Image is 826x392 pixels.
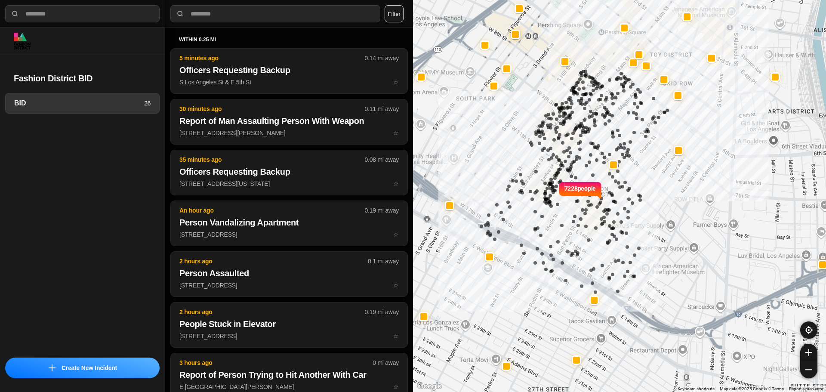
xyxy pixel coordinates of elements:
[144,99,151,108] p: 26
[179,332,399,340] p: [STREET_ADDRESS]
[179,64,399,76] h2: Officers Requesting Backup
[393,130,399,136] span: star
[179,318,399,330] h2: People Stuck in Elevator
[805,349,812,356] img: zoom-in
[678,386,715,392] button: Keyboard shortcuts
[170,231,408,238] a: An hour ago0.19 mi awayPerson Vandalizing Apartment[STREET_ADDRESS]star
[179,206,365,215] p: An hour ago
[179,216,399,228] h2: Person Vandalizing Apartment
[365,54,399,62] p: 0.14 mi away
[772,386,784,391] a: Terms (opens in new tab)
[179,129,399,137] p: [STREET_ADDRESS][PERSON_NAME]
[415,381,444,392] img: Google
[170,302,408,348] button: 2 hours ago0.19 mi awayPeople Stuck in Elevator[STREET_ADDRESS]star
[365,308,399,316] p: 0.19 mi away
[179,257,368,265] p: 2 hours ago
[179,115,399,127] h2: Report of Man Assaulting Person With Weapon
[393,333,399,340] span: star
[170,48,408,94] button: 5 minutes ago0.14 mi awayOfficers Requesting BackupS Los Angeles St & E 5th Ststar
[179,166,399,178] h2: Officers Requesting Backup
[170,180,408,187] a: 35 minutes ago0.08 mi awayOfficers Requesting Backup[STREET_ADDRESS][US_STATE]star
[5,93,160,114] a: BID26
[365,206,399,215] p: 0.19 mi away
[170,251,408,297] button: 2 hours ago0.1 mi awayPerson Assaulted[STREET_ADDRESS]star
[800,361,817,378] button: zoom-out
[62,364,117,372] p: Create New Incident
[415,381,444,392] a: Open this area in Google Maps (opens a new window)
[170,150,408,195] button: 35 minutes ago0.08 mi awayOfficers Requesting Backup[STREET_ADDRESS][US_STATE]star
[179,105,365,113] p: 30 minutes ago
[789,386,823,391] a: Report a map error
[558,181,564,200] img: notch
[170,78,408,86] a: 5 minutes ago0.14 mi awayOfficers Requesting BackupS Los Angeles St & E 5th Ststar
[393,282,399,289] span: star
[368,257,399,265] p: 0.1 mi away
[179,155,365,164] p: 35 minutes ago
[564,184,596,203] p: 7228 people
[393,180,399,187] span: star
[179,369,399,381] h2: Report of Person Trying to Hit Another With Car
[179,308,365,316] p: 2 hours ago
[720,386,767,391] span: Map data ©2025 Google
[179,281,399,290] p: [STREET_ADDRESS]
[14,98,144,108] h3: BID
[179,358,373,367] p: 3 hours ago
[176,9,185,18] img: search
[373,358,399,367] p: 0 mi away
[179,54,365,62] p: 5 minutes ago
[393,383,399,390] span: star
[800,321,817,339] button: recenter
[179,383,399,391] p: E [GEOGRAPHIC_DATA][PERSON_NAME]
[5,358,160,378] button: iconCreate New Incident
[14,33,31,49] img: logo
[800,344,817,361] button: zoom-in
[805,326,813,334] img: recenter
[14,72,151,84] h2: Fashion District BID
[179,267,399,279] h2: Person Assaulted
[170,332,408,340] a: 2 hours ago0.19 mi awayPeople Stuck in Elevator[STREET_ADDRESS]star
[365,105,399,113] p: 0.11 mi away
[170,383,408,390] a: 3 hours ago0 mi awayReport of Person Trying to Hit Another With CarE [GEOGRAPHIC_DATA][PERSON_NAM...
[11,9,19,18] img: search
[365,155,399,164] p: 0.08 mi away
[179,36,399,43] h5: within 0.25 mi
[393,231,399,238] span: star
[179,78,399,86] p: S Los Angeles St & E 5th St
[179,230,399,239] p: [STREET_ADDRESS]
[49,364,55,371] img: icon
[170,129,408,136] a: 30 minutes ago0.11 mi awayReport of Man Assaulting Person With Weapon[STREET_ADDRESS][PERSON_NAME...
[170,99,408,145] button: 30 minutes ago0.11 mi awayReport of Man Assaulting Person With Weapon[STREET_ADDRESS][PERSON_NAME...
[393,79,399,86] span: star
[179,179,399,188] p: [STREET_ADDRESS][US_STATE]
[385,5,404,22] button: Filter
[170,281,408,289] a: 2 hours ago0.1 mi awayPerson Assaulted[STREET_ADDRESS]star
[170,201,408,246] button: An hour ago0.19 mi awayPerson Vandalizing Apartment[STREET_ADDRESS]star
[805,366,812,373] img: zoom-out
[596,181,602,200] img: notch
